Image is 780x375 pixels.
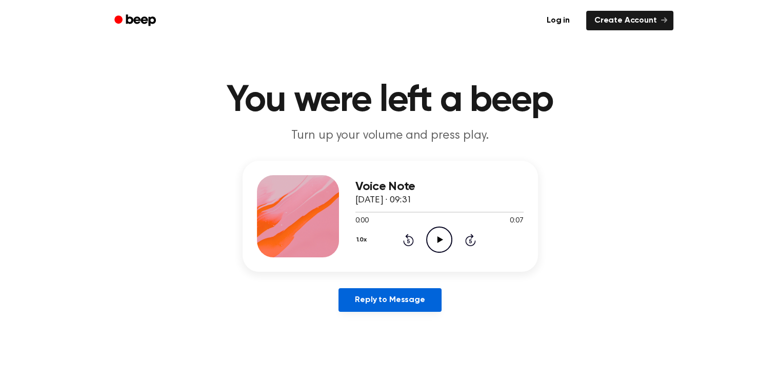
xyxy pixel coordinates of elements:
span: 0:00 [355,216,369,227]
a: Create Account [586,11,673,30]
span: [DATE] · 09:31 [355,196,412,205]
a: Log in [536,9,580,32]
button: 1.0x [355,231,371,249]
a: Beep [107,11,165,31]
p: Turn up your volume and press play. [193,127,587,144]
h3: Voice Note [355,180,524,194]
span: 0:07 [510,216,523,227]
h1: You were left a beep [128,82,653,119]
a: Reply to Message [338,288,441,312]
